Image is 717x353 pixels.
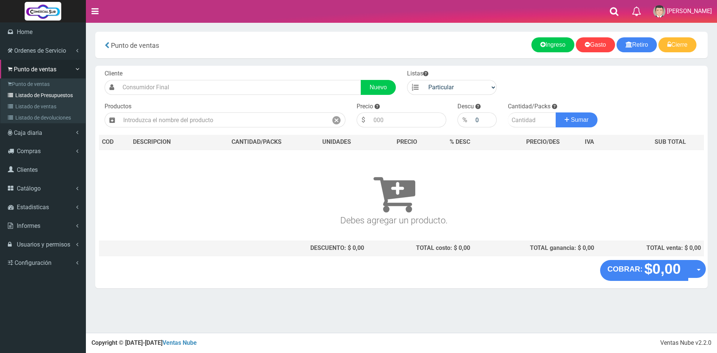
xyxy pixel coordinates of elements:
[531,37,574,52] a: Ingreso
[556,112,597,127] button: Sumar
[2,78,86,90] a: Punto de ventas
[91,339,197,346] strong: Copyright © [DATE]-[DATE]
[655,138,686,146] span: SUB TOTAL
[207,135,306,150] th: CANTIDAD/PACKS
[658,37,696,52] a: Cierre
[608,265,643,273] strong: COBRAR:
[357,102,373,111] label: Precio
[14,129,42,136] span: Caja diaria
[653,5,665,18] img: User Image
[576,37,615,52] a: Gasto
[508,112,556,127] input: Cantidad
[2,101,86,112] a: Listado de ventas
[508,102,550,111] label: Cantidad/Packs
[130,135,207,150] th: DES
[617,37,657,52] a: Retiro
[119,112,328,127] input: Introduzca el nombre del producto
[105,102,131,111] label: Productos
[17,28,32,35] span: Home
[17,185,41,192] span: Catálogo
[2,112,86,123] a: Listado de devoluciones
[14,47,66,54] span: Ordenes de Servicio
[99,135,130,150] th: COD
[306,135,367,150] th: UNIDADES
[361,80,396,95] a: Nuevo
[370,244,470,253] div: TOTAL costo: $ 0,00
[2,90,86,101] a: Listado de Presupuestos
[210,244,364,253] div: DESCUENTO: $ 0,00
[407,69,428,78] label: Listas
[397,138,417,146] span: PRECIO
[600,244,701,253] div: TOTAL venta: $ 0,00
[660,339,711,347] div: Ventas Nube v2.2.0
[450,138,470,145] span: % DESC
[17,166,38,173] span: Clientes
[571,117,589,123] span: Sumar
[25,2,61,21] img: Logo grande
[526,138,560,145] span: PRECIO/DES
[585,138,594,145] span: IVA
[457,102,474,111] label: Descu
[144,138,171,145] span: CRIPCION
[14,66,56,73] span: Punto de ventas
[111,41,159,49] span: Punto de ventas
[119,80,361,95] input: Consumidor Final
[17,241,70,248] span: Usuarios y permisos
[357,112,370,127] div: $
[600,260,689,281] button: COBRAR: $0,00
[644,261,681,277] strong: $0,00
[15,259,52,266] span: Configuración
[105,69,122,78] label: Cliente
[17,204,49,211] span: Estadisticas
[162,339,197,346] a: Ventas Nube
[472,112,497,127] input: 000
[102,161,686,225] h3: Debes agregar un producto.
[457,112,472,127] div: %
[17,148,41,155] span: Compras
[667,7,712,15] span: [PERSON_NAME]
[476,244,594,253] div: TOTAL ganancia: $ 0,00
[17,222,40,229] span: Informes
[370,112,446,127] input: 000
